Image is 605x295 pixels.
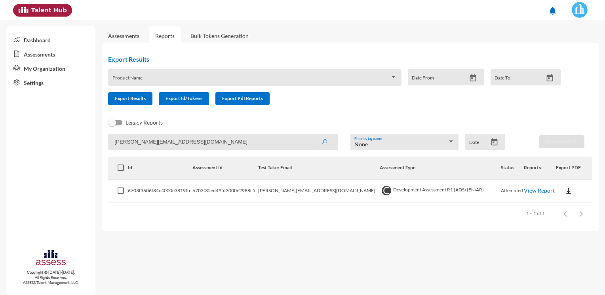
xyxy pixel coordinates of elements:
td: Development Assessment R1 (ADS) (EN/AR) [380,180,501,202]
th: Assessment Id [192,157,258,180]
mat-icon: notifications [548,6,557,15]
button: Export Results [108,92,152,105]
td: 6703f35ed49fd3000e2988c5 [192,180,258,202]
button: Export Pdf Reports [215,92,270,105]
mat-paginator: Select page [108,202,592,225]
a: Reports [149,26,181,45]
a: Assessments [108,32,139,39]
span: Legacy Reports [126,118,163,127]
input: Search by name, token, assessment type, etc. [108,134,338,150]
span: Export Results [115,95,146,101]
button: Open calendar [543,74,557,82]
a: Settings [6,75,95,89]
td: [PERSON_NAME][EMAIL_ADDRESS][DOMAIN_NAME] [258,180,380,202]
a: View Report [524,187,555,194]
button: Open calendar [487,138,501,146]
td: Attempted [501,180,524,202]
span: None [354,141,368,147]
button: Next page [573,206,589,221]
a: My Organization [6,61,95,75]
span: Export Id/Tokens [166,95,202,101]
p: Copyright © [DATE]-[DATE]. All Rights Reserved. ASSESS Talent Management, LLC. [6,270,95,285]
th: Id [128,157,192,180]
th: Assessment Type [380,157,501,180]
h2: Export Results [108,55,567,63]
button: Open calendar [466,74,480,82]
th: Status [501,157,524,180]
div: 1 – 1 of 1 [526,210,545,216]
a: Bulk Tokens Generation [184,26,255,45]
button: Download PDF [539,135,584,148]
th: Reports [524,157,556,180]
th: Test Taker Email [258,157,380,180]
td: 6703f3606f84c4000e3819fb [128,180,192,202]
span: Export Pdf Reports [222,95,263,101]
span: Download PDF [546,138,578,144]
button: Export Id/Tokens [159,92,209,105]
button: Previous page [557,206,573,221]
a: Assessments [6,47,95,61]
a: Dashboard [6,32,95,47]
th: Export PDF [556,157,592,180]
img: assesscompany-logo.png [35,249,67,268]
